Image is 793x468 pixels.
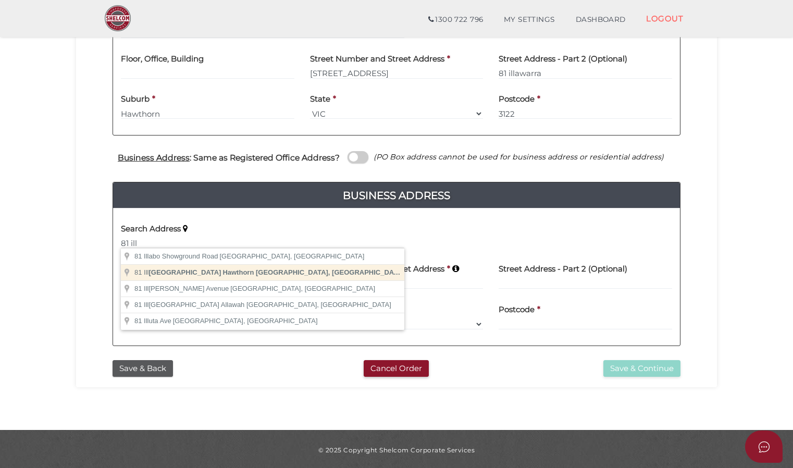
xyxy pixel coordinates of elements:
[310,55,444,64] h4: Street Number and Street Address
[603,360,680,377] button: Save & Continue
[144,317,148,325] span: Ill
[144,252,148,260] span: Ill
[144,268,148,276] span: Ill
[499,265,627,274] h4: Street Address - Part 2 (Optional)
[221,301,391,309] span: Allawah [GEOGRAPHIC_DATA], [GEOGRAPHIC_DATA]
[134,285,230,292] span: [PERSON_NAME] Avenue
[118,153,190,163] u: Business Address
[222,268,404,276] span: Hawthorn [GEOGRAPHIC_DATA], [GEOGRAPHIC_DATA]
[134,252,142,260] span: 81
[134,268,222,276] span: [GEOGRAPHIC_DATA]
[121,225,181,233] h4: Search Address
[499,55,627,64] h4: Street Address - Part 2 (Optional)
[84,446,709,454] div: © 2025 Copyright Shelcom Corporate Services
[499,305,535,314] h4: Postcode
[134,317,173,325] span: uta Ave
[118,153,340,162] h4: : Same as Registered Office Address?
[121,55,204,64] h4: Floor, Office, Building
[134,301,221,309] span: [GEOGRAPHIC_DATA]
[113,360,173,377] button: Save & Back
[565,9,636,30] a: DASHBOARD
[144,285,148,292] span: Ill
[418,9,493,30] a: 1300 722 796
[183,225,188,233] i: Keep typing in your address(including suburb) until it appears
[499,108,672,119] input: Postcode must be exactly 4 digits
[499,95,535,104] h4: Postcode
[374,152,664,162] i: (PO Box address cannot be used for business address or residential address)
[134,252,219,260] span: abo Showground Road
[113,187,680,204] h4: Business Address
[230,285,375,292] span: [GEOGRAPHIC_DATA], [GEOGRAPHIC_DATA]
[310,95,330,104] h4: State
[134,301,142,309] span: 81
[121,238,404,249] input: Enter Address
[310,265,444,274] h4: Street Number and Street Address
[364,360,429,377] button: Cancel Order
[219,252,364,260] span: [GEOGRAPHIC_DATA], [GEOGRAPHIC_DATA]
[144,301,148,309] span: Ill
[636,8,693,29] a: LOGOUT
[493,9,565,30] a: MY SETTINGS
[134,317,142,325] span: 81
[173,317,318,325] span: [GEOGRAPHIC_DATA], [GEOGRAPHIC_DATA]
[452,265,459,273] i: Keep typing in your address(including suburb) until it appears
[134,285,142,292] span: 81
[121,95,150,104] h4: Suburb
[499,318,672,330] input: Postcode must be exactly 4 digits
[310,68,484,79] input: Enter Address
[745,430,783,463] button: Open asap
[134,268,142,276] span: 81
